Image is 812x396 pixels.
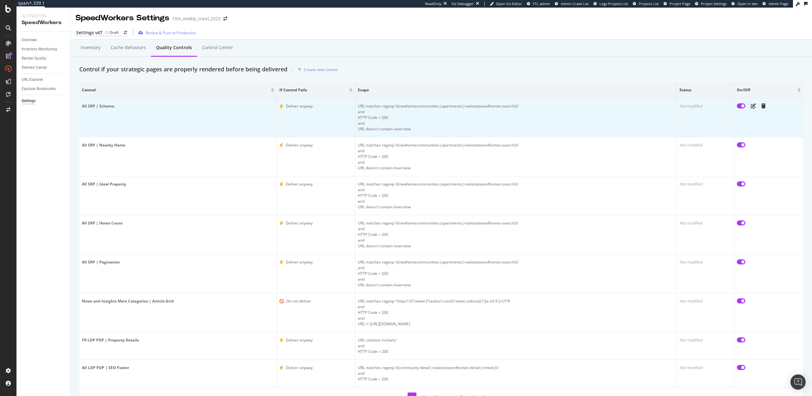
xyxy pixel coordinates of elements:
[490,1,522,6] a: Open Viz Editor
[286,103,313,109] div: Deliver anyway
[425,1,442,6] div: ReadOnly:
[82,142,274,148] div: All SRP | Nearby Home
[679,337,731,343] div: Not modified
[358,148,674,159] div: and
[763,1,788,6] a: Admin Page
[358,276,674,288] div: and
[358,321,674,327] div: URL != [URL][DOMAIN_NAME]
[790,374,806,390] div: Open Intercom Messenger
[358,304,674,315] div: and
[22,37,37,43] div: Overview
[22,86,66,92] a: Explorer Bookmarks
[452,1,475,6] div: Viz Debugger:
[695,1,727,6] a: Project Settings
[22,64,66,71] a: Delivery Center
[358,142,674,148] div: URL matches regexp \/(newhomecommunities|apartments|realestateandhomes-search)\/
[664,1,690,6] a: Project Page
[358,165,674,171] div: URL doesn't contain /overview
[22,55,66,62] a: Render Quality
[633,1,659,6] a: Projects List
[358,126,674,132] div: URL doesn't contain /overview
[358,298,674,304] div: URL matches regexp ^https?://(?:www\.)?realtor\.com/(?:news|advice)(?:/[a-z0-9-]+)?/?$
[737,87,796,93] span: On/off
[136,28,196,38] button: Review & Push to Production
[679,181,731,187] div: Not modified
[22,76,66,83] a: URL Explorer
[82,103,274,109] div: All SRP | Schema
[109,30,119,35] div: Draft
[358,204,674,210] div: URL doesn't contain /overview
[670,1,690,6] span: Project Page
[533,1,550,6] span: FTL admin
[22,76,43,83] div: URL Explorer
[639,1,659,6] span: Projects List
[358,226,674,237] div: and
[599,1,628,6] span: Logs Projects List
[358,315,674,327] div: and
[679,259,731,265] div: Not modified
[82,259,274,265] div: All SRP | Pagination
[679,142,731,148] div: Not modified
[22,98,66,104] a: Settings
[358,187,674,198] div: and
[286,142,313,148] div: Deliver anyway
[22,64,47,71] div: Delivery Center
[593,1,628,6] a: Logs Projects List
[22,19,65,26] div: SpeedWorkers
[202,44,233,51] div: Control Center
[561,1,589,6] span: Admin Crawl List
[358,259,674,265] div: URL matches regexp \/(newhomecommunities|apartments|realestateandhomes-search)\/
[295,64,337,75] button: Create new control
[358,349,674,354] div: HTTP Code = 200
[358,310,674,315] div: HTTP Code = 200
[679,87,730,93] span: Status
[358,365,674,371] div: URL matches regexp \/(community-detail|realestateandhomes-detail|rentals)\/
[358,120,674,132] div: and
[358,243,674,249] div: URL doesn't contain /overview
[111,44,146,51] div: Cache behaviors
[358,376,674,382] div: HTTP Code = 200
[358,103,674,109] div: URL matches regexp \/(newhomecommunities|apartments|realestateandhomes-search)\/
[555,1,589,6] a: Admin Crawl List
[304,67,337,72] div: Create new control
[679,103,731,109] div: Not modified
[358,115,674,120] div: HTTP Code = 200
[82,365,274,371] div: All LDP PDP | SEO Footer
[737,1,758,6] span: Open in dev
[22,37,66,43] a: Overview
[82,337,274,343] div: FR LDP PDP | Property Details
[358,343,674,354] div: and
[679,298,731,304] div: Not modified
[751,103,756,108] div: edit
[527,1,550,6] a: FTL admin
[172,16,221,22] div: 10m_weekly_crawl_2022
[22,46,66,53] a: Inventory Monitoring
[679,365,731,371] div: Not modified
[286,337,313,343] div: Deliver anyway
[286,365,313,371] div: Deliver anyway
[286,220,313,226] div: Deliver anyway
[82,181,274,187] div: All SRP | Ideal Property
[82,220,274,226] div: All SRP | Home Count
[358,237,674,249] div: and
[22,55,46,62] div: Render Quality
[358,282,674,288] div: URL doesn't contain /overview
[81,44,101,51] div: Inventory
[156,44,192,51] div: Quality Controls
[358,109,674,120] div: and
[223,16,227,21] div: arrow-right-arrow-left
[358,154,674,159] div: HTTP Code = 200
[358,87,672,93] span: Scope
[82,87,269,93] span: Control
[358,271,674,276] div: HTTP Code = 200
[358,265,674,276] div: and
[22,46,57,53] div: Inventory Monitoring
[358,181,674,187] div: URL matches regexp \/(newhomecommunities|apartments|realestateandhomes-search)\/
[731,1,758,6] a: Open in dev
[279,87,348,93] span: If control fails
[358,198,674,210] div: and
[22,86,56,92] div: Explorer Bookmarks
[75,13,169,23] div: SpeedWorkers Settings
[358,337,674,343] div: URL contains /rentals/
[358,159,674,171] div: and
